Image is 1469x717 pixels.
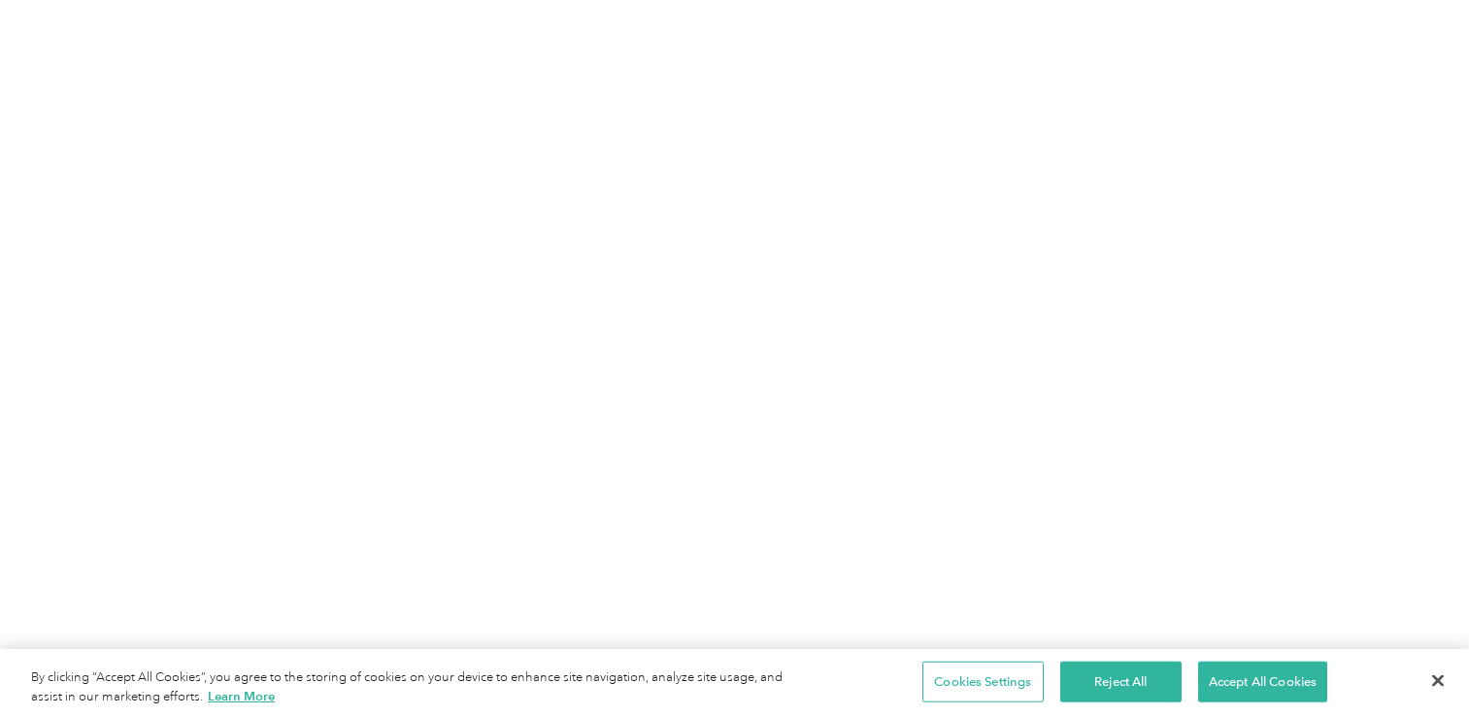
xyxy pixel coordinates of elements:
div: By clicking “Accept All Cookies”, you agree to the storing of cookies on your device to enhance s... [31,668,808,707]
button: Accept All Cookies [1198,662,1327,702]
button: Reject All [1060,662,1182,702]
button: Cookies Settings [922,662,1044,702]
a: More information about your privacy, opens in a new tab [208,689,275,703]
button: Close [1417,659,1459,701]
